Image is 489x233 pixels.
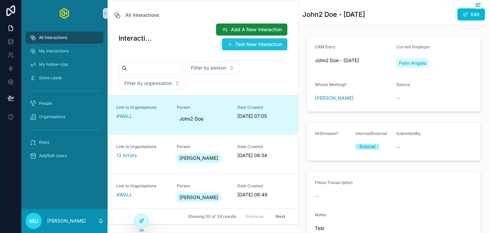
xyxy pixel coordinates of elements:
span: Test [315,225,473,232]
a: All Interactions [113,11,159,19]
span: Person [177,144,229,149]
span: Add A New Interaction [231,26,282,33]
button: Edit [457,8,485,20]
a: My Follow-Ups [26,58,104,71]
span: -- [396,144,400,150]
a: My Interactions [26,45,104,57]
div: scrollable content [22,27,108,171]
a: Sales Leads [26,72,104,84]
span: Palm Angels [399,60,426,66]
a: Add/Edit Users [26,150,104,162]
span: Whose Meeting? [315,82,347,87]
a: Link to Organisations4WALLPersonJohn2 DoeDate Created[DATE] 07:05 [108,95,298,134]
a: People [26,97,104,109]
a: All Interactions [26,32,104,44]
div: External [360,144,375,150]
span: -- [396,95,400,101]
span: Source [396,82,410,87]
span: Link to Organisations [116,144,169,149]
span: Sales Leads [39,75,62,81]
span: [DATE] 07:05 [237,113,290,120]
span: Internal/External [356,131,387,136]
span: All Interactions [125,12,159,18]
span: John2 Doe - [DATE] [315,57,391,64]
span: [DATE] 06:54 [237,152,290,159]
span: SubmittedBy [396,131,421,136]
a: Link to Organisations13 ArtistsPerson[PERSON_NAME]Date Created[DATE] 06:54 [108,134,298,174]
span: John2 Doe [179,115,203,122]
span: Date Created [237,183,290,189]
button: Next [271,211,290,222]
span: Fillout Transcription [315,180,353,185]
a: 4WALL [116,191,132,198]
span: [PERSON_NAME] [179,194,218,201]
span: My Interactions [39,48,69,54]
span: Filter by organisation [124,80,172,87]
img: App logo [59,8,70,19]
span: MU [29,217,38,225]
span: Add/Edit Users [39,153,67,158]
span: All Interactions [39,35,67,40]
h1: Interactions [119,34,154,43]
p: [PERSON_NAME] [47,218,86,224]
span: Link to Organisations [116,105,169,110]
button: Select Button [119,77,186,90]
a: 4WALL [116,113,132,120]
h1: John2 Doe - [DATE] [302,10,365,19]
span: Person [177,105,229,110]
span: Current Employer [396,44,430,49]
span: Date Created [237,105,290,110]
span: Roles [39,140,49,145]
span: Showing 30 of 34 results [188,214,236,219]
span: Link to Organisations [116,183,169,189]
a: 13 Artists [116,152,137,159]
span: [DATE] 06:49 [237,191,290,198]
span: Organisations [39,114,65,120]
span: My Follow-Ups [39,62,68,67]
span: People [39,101,52,106]
a: Palm Angels [396,58,429,68]
span: Person [177,183,229,189]
button: Test New Interaction [222,38,287,50]
span: Filter by person [191,64,226,71]
span: Date Created [237,144,290,149]
a: [PERSON_NAME] [315,95,354,101]
a: Organisations [26,111,104,123]
button: Select Button [185,61,240,74]
a: Link to Organisations4WALLPerson[PERSON_NAME]Date Created[DATE] 06:49 [108,174,298,213]
button: Add A New Interaction [216,24,287,36]
span: -- [315,193,319,199]
span: [PERSON_NAME] [179,155,218,161]
span: CRM Entry [315,44,335,49]
span: Notes [315,212,326,217]
span: OHDivision? [315,131,338,136]
a: Roles [26,136,104,148]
